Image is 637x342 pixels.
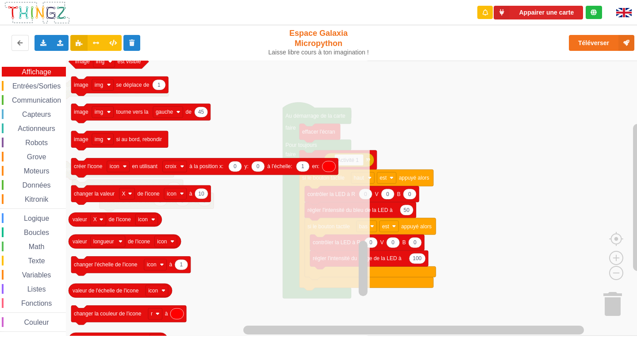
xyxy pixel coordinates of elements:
text: B [402,239,406,246]
text: r [151,311,153,317]
div: Tu es connecté au serveur de création de Thingz [586,6,602,19]
span: Kitronik [23,196,50,203]
text: à [189,191,192,197]
text: de [186,109,192,115]
text: est [380,175,387,181]
text: est visible [118,58,141,65]
text: en: [312,163,319,169]
text: à [165,311,168,317]
span: Texte [27,257,46,265]
text: icon [138,216,148,223]
text: 0 [369,239,372,246]
text: créer l'icone [74,163,103,169]
text: X [93,216,97,223]
text: image [75,58,90,65]
text: appuyé alors [401,223,432,230]
text: image [74,109,88,115]
text: 0 [234,163,237,169]
span: Fonctions [20,300,53,307]
span: Entrées/Sorties [11,82,62,90]
span: Listes [26,285,47,293]
div: Espace Galaxia Micropython [265,28,373,56]
text: 0 [391,239,395,246]
text: 0 [408,191,411,197]
span: Robots [24,139,49,146]
text: 100 [413,255,422,261]
text: 0 [257,163,260,169]
text: V [380,239,384,246]
text: X [122,191,126,197]
text: icon [110,163,119,169]
text: 1 [301,163,304,169]
div: Laisse libre cours à ton imagination ! [265,49,373,56]
text: 50 [403,207,410,213]
text: se déplace de [116,82,150,88]
text: img [95,109,103,115]
text: icon [167,191,177,197]
button: Téléverser [569,35,634,51]
span: Capteurs [21,111,52,118]
text: changer l'échelle de l'icone [74,261,138,268]
text: à la position x: [189,163,223,169]
text: valeur [73,238,87,245]
span: Affichage [20,68,52,76]
span: Actionneurs [16,125,57,132]
span: Variables [21,271,53,279]
text: img [96,58,104,65]
img: gb.png [616,8,632,17]
text: gauche [156,109,173,115]
span: Moteurs [23,167,51,175]
img: thingz_logo.png [4,1,70,24]
text: y: [245,163,249,169]
text: 0 [414,239,417,246]
text: valeur [73,216,87,223]
text: changer la couleur de l'icone [74,311,142,317]
text: V [375,191,378,197]
span: Boucles [23,229,50,236]
text: à l'échelle: [267,163,292,169]
text: image [74,82,88,88]
button: Appairer une carte [494,6,583,19]
text: appuyé alors [399,175,430,181]
text: de l'icone [109,216,131,223]
text: en utilisant [132,163,158,169]
span: Logique [23,215,50,222]
text: est [382,223,390,230]
text: à [169,261,172,268]
text: icon [147,261,157,268]
span: Communication [11,96,62,104]
span: Grove [26,153,48,161]
text: img [95,82,103,88]
span: Math [27,243,46,250]
text: si au bord, rebondir [116,136,162,142]
text: image [74,136,88,142]
text: 0 [386,191,389,197]
text: longueur [93,238,114,245]
text: icon [148,288,158,294]
span: Données [21,181,52,189]
text: croix [165,163,176,169]
text: de l'icone [128,238,150,245]
text: icon [157,238,167,245]
text: 10 [198,191,204,197]
text: 1 [157,82,161,88]
text: de l'icone [137,191,160,197]
text: valeur de l'échelle de l'icone [73,288,139,294]
text: img [95,136,103,142]
text: tourne vers la [116,109,149,115]
text: changer la valeur [74,191,115,197]
text: B [397,191,400,197]
span: Couleur [23,319,50,326]
text: 1 [180,261,183,268]
text: 45 [198,109,204,115]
